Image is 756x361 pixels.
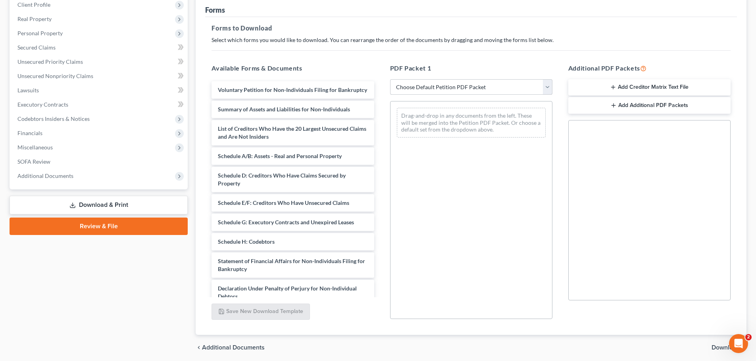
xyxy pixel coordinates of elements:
[17,115,90,122] span: Codebtors Insiders & Notices
[17,87,39,94] span: Lawsuits
[397,108,546,138] div: Drag-and-drop in any documents from the left. These will be merged into the Petition PDF Packet. ...
[11,155,188,169] a: SOFA Review
[17,172,73,179] span: Additional Documents
[568,63,731,73] h5: Additional PDF Packets
[218,86,367,93] span: Voluntary Petition for Non-Individuals Filing for Bankruptcy
[196,344,265,351] a: chevron_left Additional Documents
[17,158,50,165] span: SOFA Review
[218,106,350,113] span: Summary of Assets and Liabilities for Non-Individuals
[568,79,731,96] button: Add Creditor Matrix Text File
[196,344,202,351] i: chevron_left
[17,15,52,22] span: Real Property
[11,83,188,97] a: Lawsuits
[745,334,752,340] span: 2
[218,153,342,159] span: Schedule A/B: Assets - Real and Personal Property
[218,125,366,140] span: List of Creditors Who Have the 20 Largest Unsecured Claims and Are Not Insiders
[11,69,188,83] a: Unsecured Nonpriority Claims
[10,218,188,235] a: Review & File
[212,36,731,44] p: Select which forms you would like to download. You can rearrange the order of the documents by dr...
[11,40,188,55] a: Secured Claims
[17,101,68,108] span: Executory Contracts
[712,344,740,351] span: Download
[17,1,50,8] span: Client Profile
[568,97,731,114] button: Add Additional PDF Packets
[17,130,42,136] span: Financials
[729,334,748,353] iframe: Intercom live chat
[218,238,275,245] span: Schedule H: Codebtors
[11,97,188,112] a: Executory Contracts
[17,73,93,79] span: Unsecured Nonpriority Claims
[17,30,63,36] span: Personal Property
[390,63,552,73] h5: PDF Packet 1
[218,219,354,225] span: Schedule G: Executory Contracts and Unexpired Leases
[218,172,346,187] span: Schedule D: Creditors Who Have Claims Secured by Property
[212,304,310,320] button: Save New Download Template
[212,63,374,73] h5: Available Forms & Documents
[218,258,365,272] span: Statement of Financial Affairs for Non-Individuals Filing for Bankruptcy
[712,344,746,351] button: Download chevron_right
[218,285,357,300] span: Declaration Under Penalty of Perjury for Non-Individual Debtors
[17,44,56,51] span: Secured Claims
[218,199,349,206] span: Schedule E/F: Creditors Who Have Unsecured Claims
[17,58,83,65] span: Unsecured Priority Claims
[11,55,188,69] a: Unsecured Priority Claims
[10,196,188,214] a: Download & Print
[205,5,225,15] div: Forms
[202,344,265,351] span: Additional Documents
[212,23,731,33] h5: Forms to Download
[17,144,53,151] span: Miscellaneous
